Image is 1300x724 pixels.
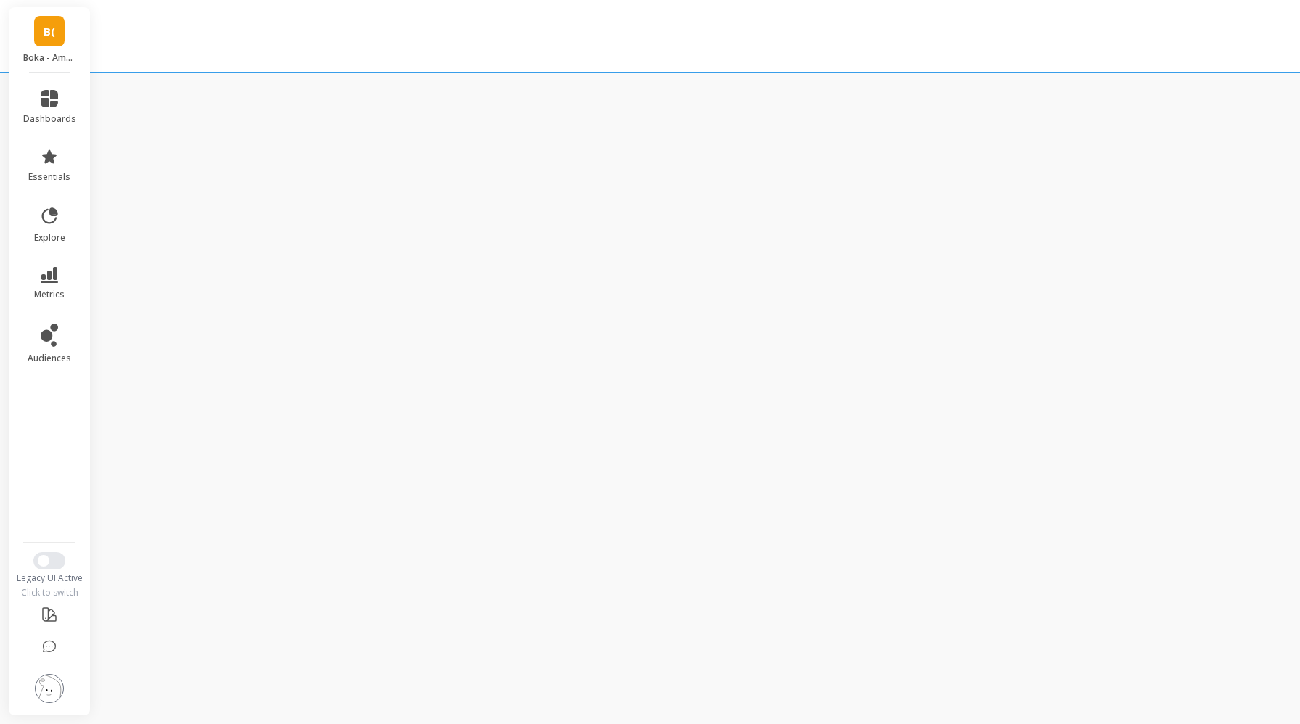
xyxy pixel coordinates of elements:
div: Legacy UI Active [9,572,91,584]
span: explore [34,232,65,244]
span: metrics [34,289,65,300]
img: profile picture [35,674,64,703]
span: essentials [28,171,70,183]
span: dashboards [23,113,76,125]
p: Boka - Amazon (Essor) [23,52,76,64]
div: Click to switch [9,587,91,598]
button: Switch to New UI [33,552,65,569]
span: B( [44,23,55,40]
span: audiences [28,353,71,364]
